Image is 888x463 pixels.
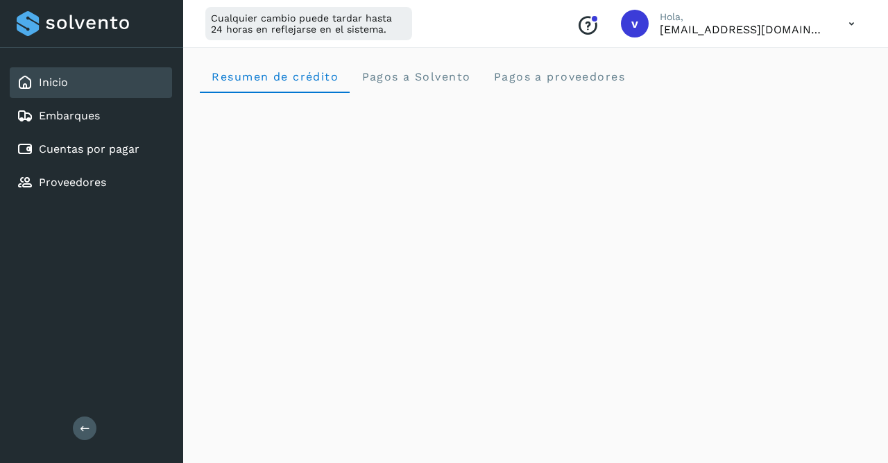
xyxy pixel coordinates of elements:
[205,7,412,40] div: Cualquier cambio puede tardar hasta 24 horas en reflejarse en el sistema.
[39,176,106,189] a: Proveedores
[10,101,172,131] div: Embarques
[660,23,826,36] p: vmena@grupoonest.com
[361,70,470,83] span: Pagos a Solvento
[39,76,68,89] a: Inicio
[10,134,172,165] div: Cuentas por pagar
[493,70,625,83] span: Pagos a proveedores
[39,142,139,155] a: Cuentas por pagar
[10,167,172,198] div: Proveedores
[211,70,339,83] span: Resumen de crédito
[660,11,826,23] p: Hola,
[39,109,100,122] a: Embarques
[10,67,172,98] div: Inicio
